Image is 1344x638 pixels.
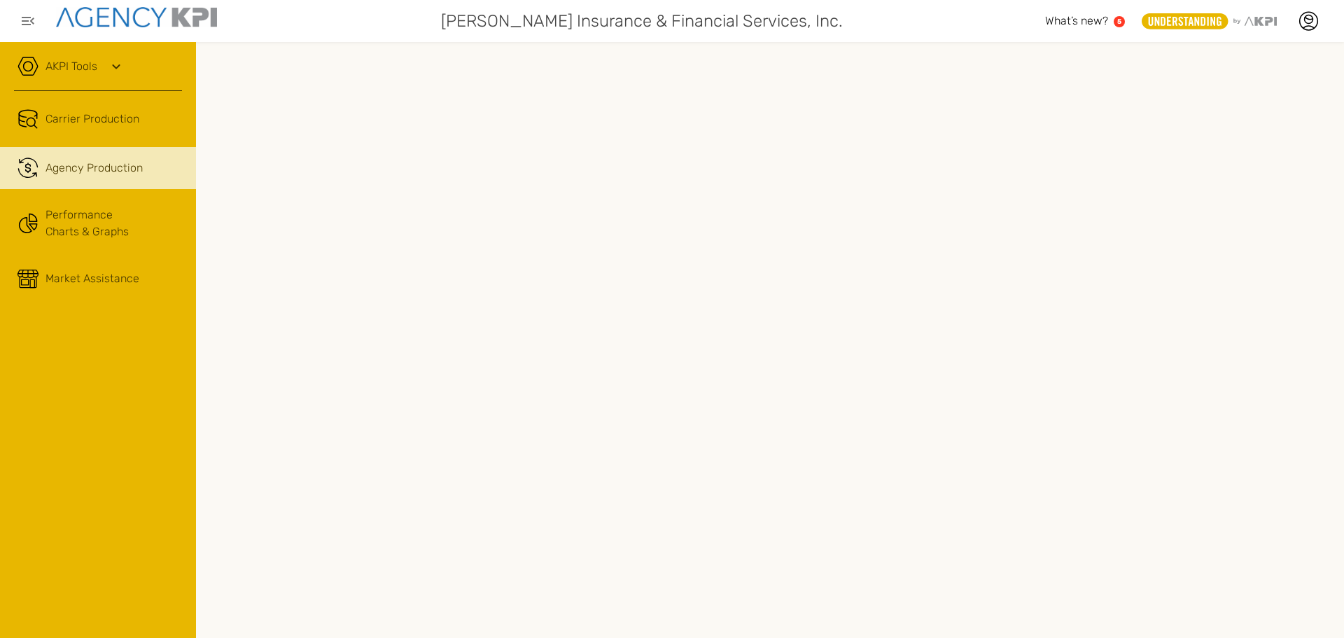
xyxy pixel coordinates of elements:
[45,111,139,127] span: Carrier Production
[1045,14,1108,27] span: What’s new?
[45,270,139,287] div: Market Assistance
[1117,18,1121,25] text: 5
[45,160,143,176] span: Agency Production
[1114,16,1125,27] a: 5
[441,8,843,34] span: [PERSON_NAME] Insurance & Financial Services, Inc.
[56,7,217,27] img: agencykpi-logo-550x69-2d9e3fa8.png
[45,58,97,75] a: AKPI Tools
